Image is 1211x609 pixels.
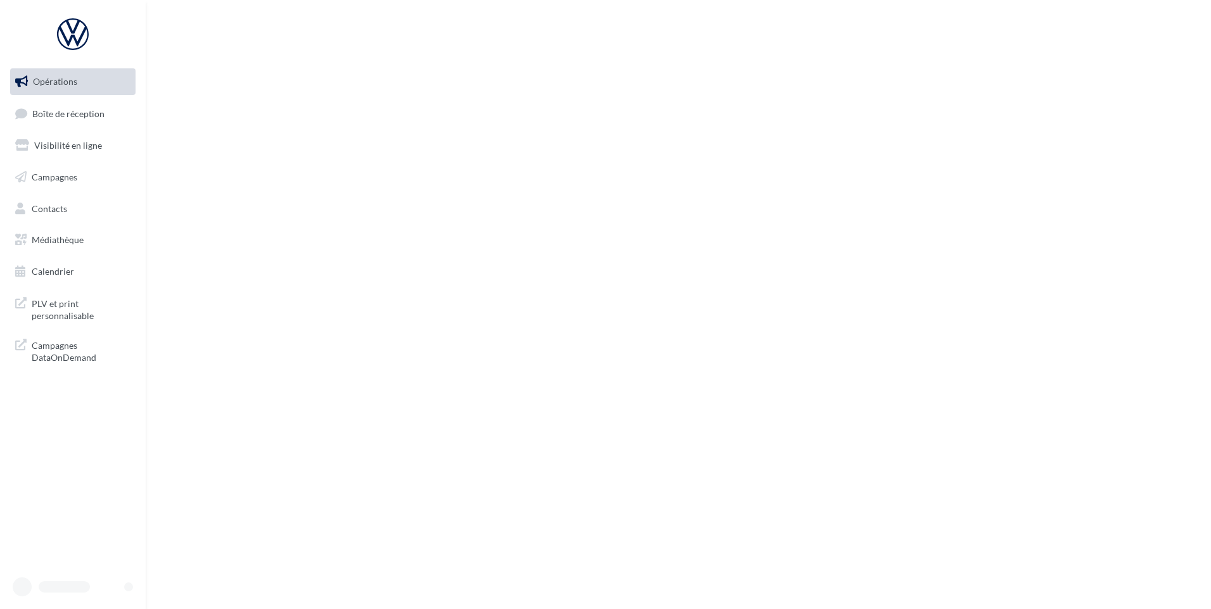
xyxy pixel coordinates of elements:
a: Calendrier [8,258,138,285]
a: Boîte de réception [8,100,138,127]
span: PLV et print personnalisable [32,295,130,322]
span: Calendrier [32,266,74,277]
a: Contacts [8,196,138,222]
span: Campagnes [32,172,77,182]
a: PLV et print personnalisable [8,290,138,327]
a: Campagnes DataOnDemand [8,332,138,369]
span: Visibilité en ligne [34,140,102,151]
span: Campagnes DataOnDemand [32,337,130,364]
span: Boîte de réception [32,108,105,118]
span: Contacts [32,203,67,213]
a: Campagnes [8,164,138,191]
span: Opérations [33,76,77,87]
a: Visibilité en ligne [8,132,138,159]
a: Médiathèque [8,227,138,253]
a: Opérations [8,68,138,95]
span: Médiathèque [32,234,84,245]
